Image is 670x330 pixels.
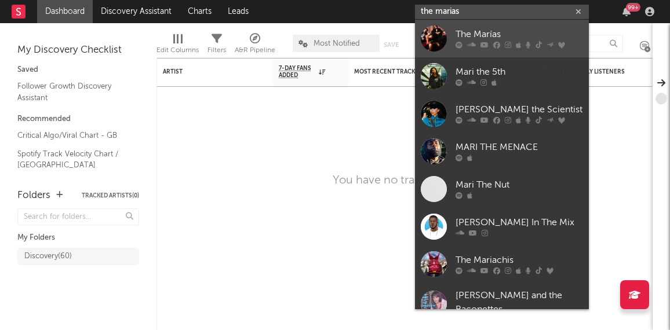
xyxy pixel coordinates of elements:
[626,3,640,12] div: 99 +
[156,29,199,63] div: Edit Columns
[333,174,477,188] div: You have no tracked artists.
[17,231,139,245] div: My Folders
[17,208,139,225] input: Search for folders...
[156,43,199,57] div: Edit Columns
[207,43,226,57] div: Filters
[354,68,441,75] div: Most Recent Track
[456,178,583,192] div: Mari The Nut
[17,112,139,126] div: Recommended
[17,43,139,57] div: My Discovery Checklist
[17,148,128,171] a: Spotify Track Velocity Chart / [GEOGRAPHIC_DATA]
[415,245,589,283] a: The Mariachis
[415,20,589,57] a: The Marías
[17,189,50,203] div: Folders
[415,5,589,19] input: Search for artists
[17,248,139,265] a: Discovery(60)
[415,133,589,170] a: MARI THE MENACE
[456,103,583,117] div: [PERSON_NAME] the Scientist
[235,29,275,63] div: A&R Pipeline
[314,40,360,47] span: Most Notified
[17,80,128,104] a: Follower Growth Discovery Assistant
[456,28,583,42] div: The Marías
[622,7,631,16] button: 99+
[82,193,139,199] button: Tracked Artists(0)
[456,289,583,317] div: [PERSON_NAME] and the Baconettes
[415,283,589,329] a: [PERSON_NAME] and the Baconettes
[384,42,399,48] button: Save
[415,57,589,95] a: Mari the 5th
[415,95,589,133] a: [PERSON_NAME] the Scientist
[456,65,583,79] div: Mari the 5th
[17,129,128,142] a: Critical Algo/Viral Chart - GB
[456,254,583,267] div: The Mariachis
[163,68,250,75] div: Artist
[415,170,589,208] a: Mari The Nut
[279,65,316,79] span: 7-Day Fans Added
[415,208,589,245] a: [PERSON_NAME] In The Mix
[17,63,139,77] div: Saved
[207,29,226,63] div: Filters
[235,43,275,57] div: A&R Pipeline
[456,216,583,230] div: [PERSON_NAME] In The Mix
[24,250,72,263] div: Discovery ( 60 )
[456,141,583,155] div: MARI THE MENACE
